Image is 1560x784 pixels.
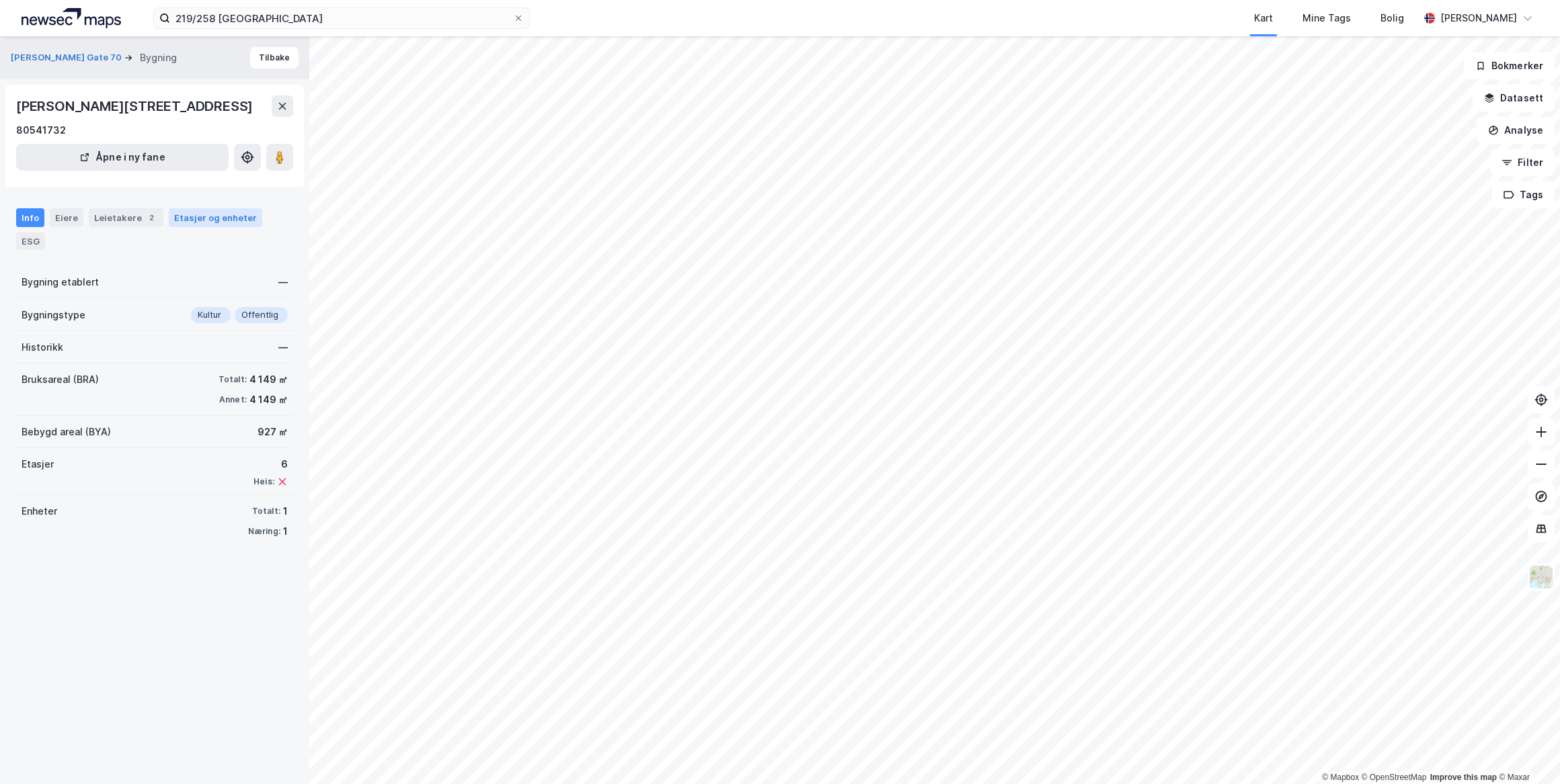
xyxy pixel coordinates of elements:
div: Mine Tags [1302,10,1351,26]
div: Totalt: [252,506,280,517]
div: 80541732 [16,122,66,138]
div: [PERSON_NAME] [1440,10,1517,26]
div: 6 [253,456,288,472]
a: OpenStreetMap [1362,773,1427,782]
div: Næring: [248,526,280,537]
div: Annet: [219,394,247,405]
div: — [278,339,288,355]
img: logo.a4113a55bc3d86da70a041830d287a7e.svg [22,8,121,28]
div: Eiere [50,208,83,227]
iframe: Chat Widget [1493,720,1560,784]
div: 927 ㎡ [258,424,288,440]
button: Filter [1490,149,1555,176]
div: 4 149 ㎡ [249,372,288,388]
button: Analyse [1477,117,1555,144]
div: Info [16,208,44,227]
div: Bygningstype [22,307,85,323]
button: [PERSON_NAME] Gate 70 [11,51,124,64]
div: Bolig [1380,10,1404,26]
div: ESG [16,232,45,250]
button: Datasett [1473,85,1555,112]
div: Bruksareal (BRA) [22,372,99,388]
button: Tilbake [250,47,299,69]
div: Bygning etablert [22,274,99,290]
div: 1 [283,523,288,539]
div: 2 [145,211,158,224]
img: Z [1528,564,1554,590]
input: Søk på adresse, matrikkel, gårdeiere, leietakere eller personer [170,8,513,28]
a: Mapbox [1322,773,1359,782]
div: Heis: [253,476,274,487]
div: 1 [283,503,288,519]
div: 4 149 ㎡ [249,392,288,408]
div: Kontrollprogram for chat [1493,720,1560,784]
div: Kart [1254,10,1273,26]
div: Bygning [140,50,177,66]
div: Etasjer [22,456,54,472]
div: Etasjer og enheter [174,212,257,224]
button: Bokmerker [1464,52,1555,79]
div: Totalt: [219,374,247,385]
div: Enheter [22,503,57,519]
button: Åpne i ny fane [16,144,229,171]
div: Bebygd areal (BYA) [22,424,111,440]
div: Leietakere [89,208,163,227]
div: — [278,274,288,290]
div: Historikk [22,339,63,355]
a: Improve this map [1430,773,1497,782]
div: [PERSON_NAME][STREET_ADDRESS] [16,95,256,117]
button: Tags [1492,181,1555,208]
